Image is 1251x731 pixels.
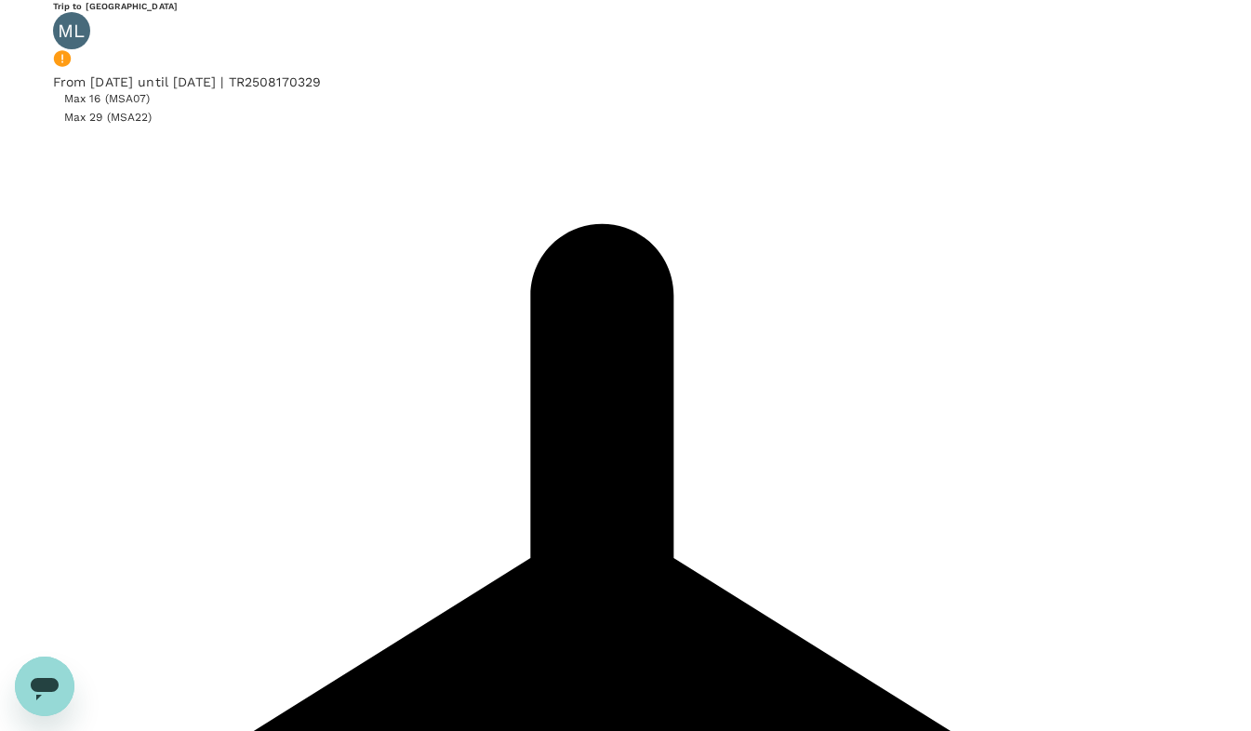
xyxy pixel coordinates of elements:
p: From [DATE] until [DATE] TR2508170329 [53,73,1199,91]
span: Max 29 (MSA22) [53,111,164,124]
iframe: Button to launch messaging window [15,657,74,716]
span: | [220,74,223,89]
p: ML [58,21,85,40]
span: Max 16 (MSA07) [53,92,162,105]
